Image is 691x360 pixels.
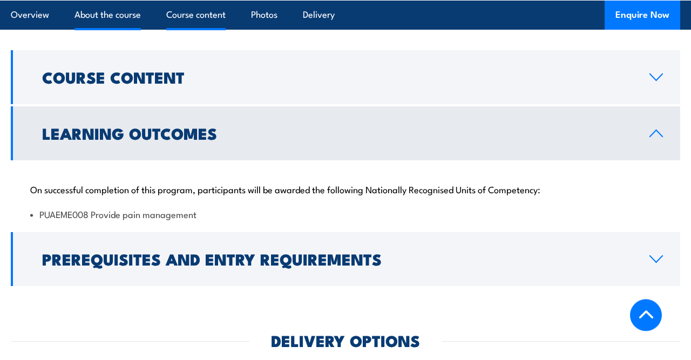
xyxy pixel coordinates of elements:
h2: Learning Outcomes [42,126,632,140]
a: Learning Outcomes [11,106,680,160]
h2: Prerequisites and Entry Requirements [42,252,632,266]
a: Course Content [11,50,680,104]
h2: DELIVERY OPTIONS [271,333,420,347]
li: PUAEME008 Provide pain management [30,208,661,220]
h2: Course Content [42,70,632,84]
a: Prerequisites and Entry Requirements [11,232,680,286]
p: On successful completion of this program, participants will be awarded the following Nationally R... [30,184,661,194]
